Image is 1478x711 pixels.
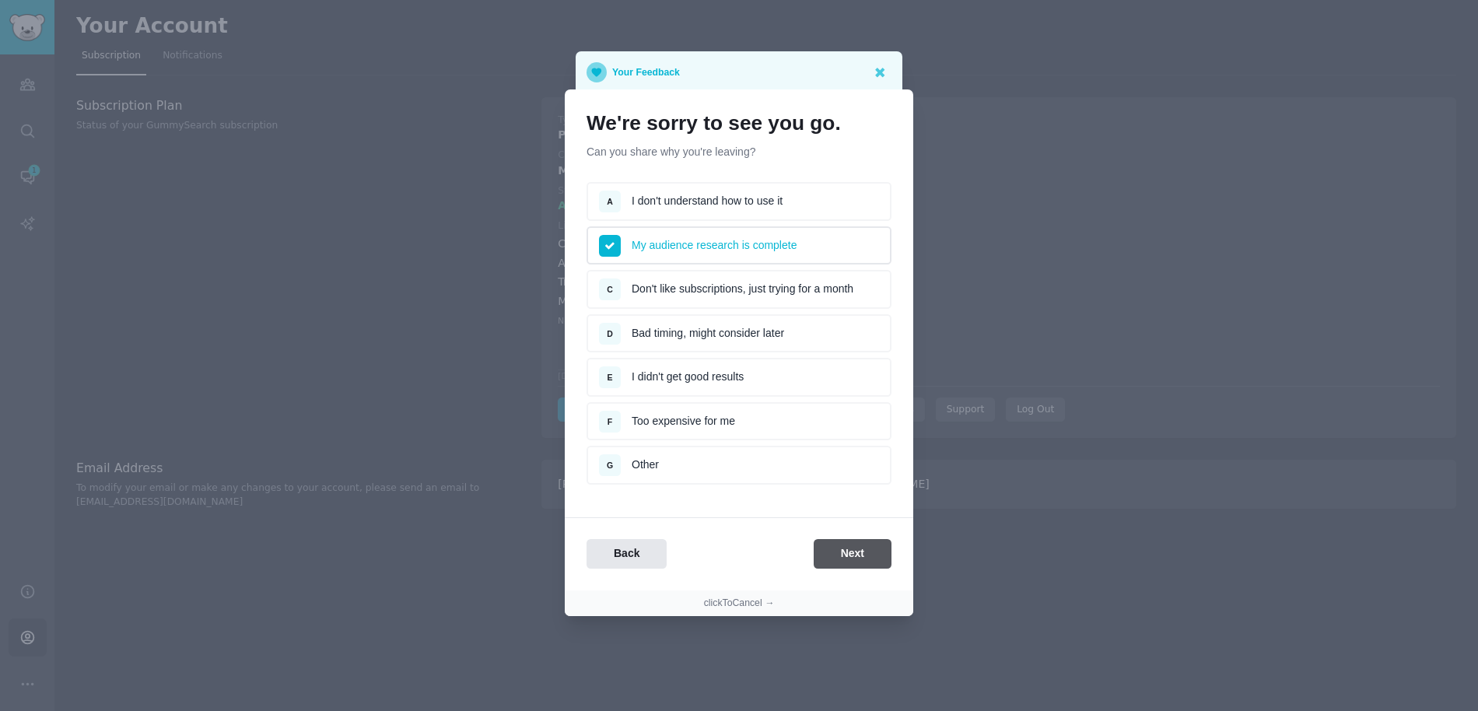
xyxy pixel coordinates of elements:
span: E [607,373,612,382]
span: F [608,417,612,426]
p: Your Feedback [612,62,680,82]
button: clickToCancel → [704,597,775,611]
button: Next [814,539,891,569]
h1: We're sorry to see you go. [587,111,891,136]
p: Can you share why you're leaving? [587,144,891,160]
span: D [607,329,613,338]
button: Back [587,539,667,569]
span: G [607,461,613,470]
span: A [607,197,613,206]
span: C [607,285,613,294]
